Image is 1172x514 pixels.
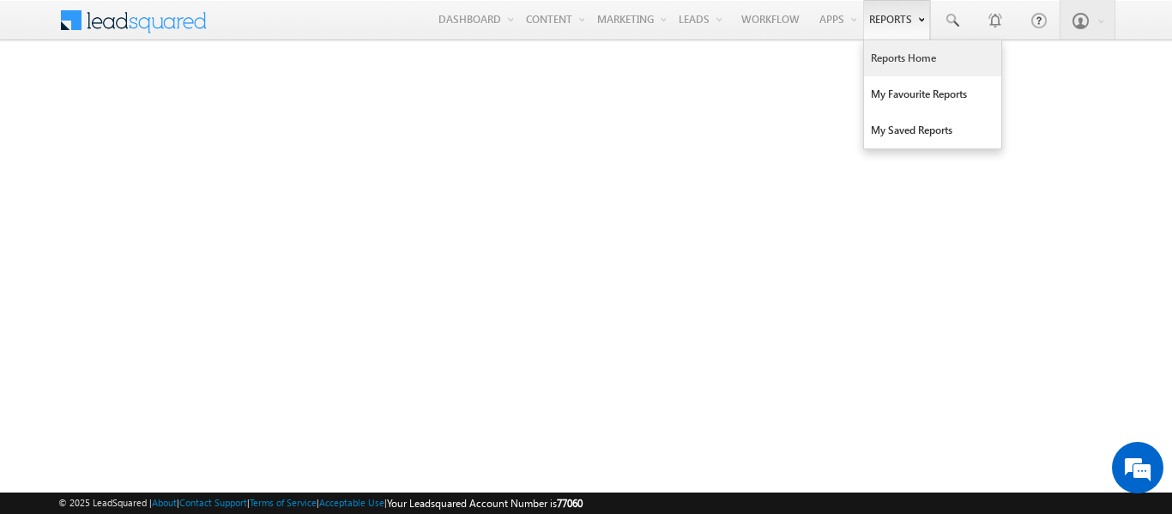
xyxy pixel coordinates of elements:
a: My Saved Reports [864,112,1001,148]
span: 77060 [557,497,583,510]
a: Reports Home [864,40,1001,76]
div: Leave a message [89,90,288,112]
div: Minimize live chat window [281,9,323,50]
a: Acceptable Use [319,497,384,508]
span: Your Leadsquared Account Number is [387,497,583,510]
a: Terms of Service [250,497,317,508]
a: Contact Support [179,497,247,508]
a: My Favourite Reports [864,76,1001,112]
em: Submit [251,396,311,420]
span: © 2025 LeadSquared | | | | | [58,495,583,511]
textarea: Type your message and click 'Submit' [22,159,313,382]
img: d_60004797649_company_0_60004797649 [29,90,72,112]
a: About [152,497,177,508]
